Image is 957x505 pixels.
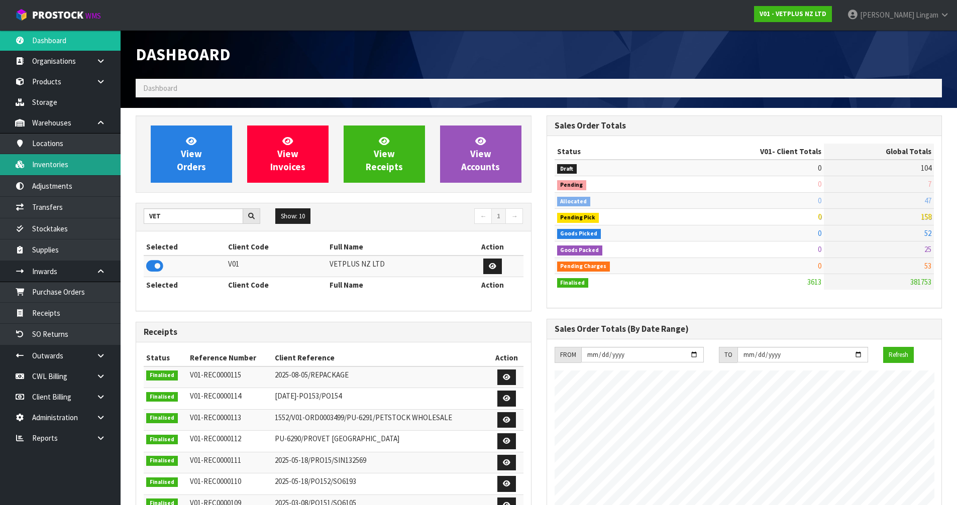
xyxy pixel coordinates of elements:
[555,144,680,160] th: Status
[474,208,492,224] a: ←
[226,277,328,293] th: Client Code
[491,208,506,224] a: 1
[555,347,581,363] div: FROM
[557,213,599,223] span: Pending Pick
[818,228,821,238] span: 0
[136,44,231,65] span: Dashboard
[146,456,178,466] span: Finalised
[344,125,425,183] a: ViewReceipts
[177,135,206,173] span: View Orders
[928,179,931,189] span: 7
[247,125,329,183] a: ViewInvoices
[818,179,821,189] span: 0
[226,256,328,277] td: V01
[144,208,243,224] input: Search clients
[924,196,931,205] span: 47
[818,163,821,173] span: 0
[924,244,931,254] span: 25
[275,413,452,422] span: 1552/V01-ORD0003499/PU-6291/PETSTOCK WHOLESALE
[275,391,342,401] span: [DATE]-PO153/PO154
[557,164,577,174] span: Draft
[557,180,587,190] span: Pending
[85,11,101,21] small: WMS
[924,228,931,238] span: 52
[921,163,931,173] span: 104
[146,370,178,381] span: Finalised
[275,455,366,465] span: 2025-05-18/PRO15/SIN132569
[275,434,399,443] span: PU-6290/PROVET [GEOGRAPHIC_DATA]
[557,229,601,239] span: Goods Picked
[818,261,821,271] span: 0
[151,125,232,183] a: ViewOrders
[275,208,310,224] button: Show: 10
[719,347,737,363] div: TO
[557,278,589,288] span: Finalised
[144,327,523,337] h3: Receipts
[807,277,821,287] span: 3613
[146,435,178,445] span: Finalised
[505,208,523,224] a: →
[462,277,523,293] th: Action
[270,135,305,173] span: View Invoices
[557,262,610,272] span: Pending Charges
[818,212,821,221] span: 0
[555,121,934,131] h3: Sales Order Totals
[144,350,187,366] th: Status
[327,256,461,277] td: VETPLUS NZ LTD
[341,208,523,226] nav: Page navigation
[146,392,178,402] span: Finalised
[818,196,821,205] span: 0
[555,324,934,334] h3: Sales Order Totals (By Date Range)
[272,350,490,366] th: Client Reference
[760,10,826,18] strong: V01 - VETPLUS NZ LTD
[754,6,832,22] a: V01 - VETPLUS NZ LTD
[144,239,226,255] th: Selected
[275,370,349,380] span: 2025-08-05/REPACKAGE
[146,413,178,423] span: Finalised
[190,391,241,401] span: V01-REC0000114
[916,10,938,20] span: Lingam
[144,277,226,293] th: Selected
[557,245,603,256] span: Goods Packed
[190,476,241,486] span: V01-REC0000110
[557,197,591,207] span: Allocated
[910,277,931,287] span: 381753
[190,455,241,465] span: V01-REC0000111
[146,477,178,487] span: Finalised
[921,212,931,221] span: 158
[187,350,273,366] th: Reference Number
[462,239,523,255] th: Action
[490,350,523,366] th: Action
[226,239,328,255] th: Client Code
[924,261,931,271] span: 53
[440,125,521,183] a: ViewAccounts
[860,10,914,20] span: [PERSON_NAME]
[275,476,356,486] span: 2025-05-18/PO152/SO6193
[883,347,914,363] button: Refresh
[190,370,241,380] span: V01-REC0000115
[327,277,461,293] th: Full Name
[327,239,461,255] th: Full Name
[760,147,772,156] span: V01
[366,135,403,173] span: View Receipts
[143,83,177,93] span: Dashboard
[818,244,821,254] span: 0
[32,9,83,22] span: ProStock
[461,135,500,173] span: View Accounts
[680,144,824,160] th: - Client Totals
[190,434,241,443] span: V01-REC0000112
[190,413,241,422] span: V01-REC0000113
[15,9,28,21] img: cube-alt.png
[824,144,934,160] th: Global Totals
